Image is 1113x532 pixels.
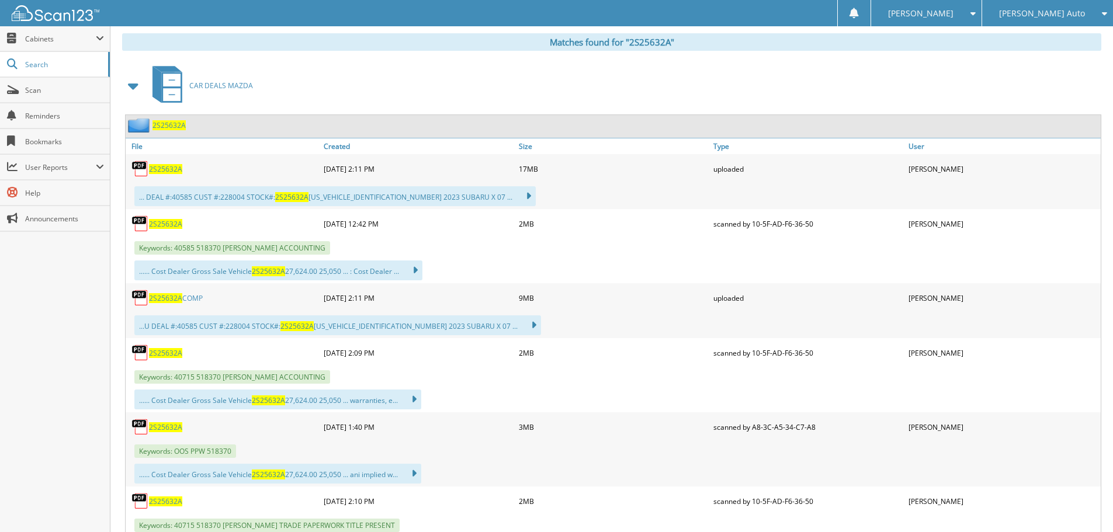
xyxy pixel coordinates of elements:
[131,418,149,436] img: PDF.png
[321,341,516,364] div: [DATE] 2:09 PM
[888,10,953,17] span: [PERSON_NAME]
[189,81,253,91] span: CAR DEALS MAZDA
[906,489,1101,513] div: [PERSON_NAME]
[25,60,102,69] span: Search
[710,138,906,154] a: Type
[25,137,104,147] span: Bookmarks
[134,186,536,206] div: ... DEAL #:40585 CUST #:228004 STOCK#: [US_VEHICLE_IDENTIFICATION_NUMBER] 2023 SUBARU X 07 ...
[252,470,285,479] span: 2S25632A
[134,444,236,458] span: Keywords: OOS PPW 518370
[134,370,330,384] span: Keywords: 40715 518370 [PERSON_NAME] ACCOUNTING
[131,289,149,307] img: PDF.png
[149,496,182,506] a: 2S25632A
[134,241,330,255] span: Keywords: 40585 518370 [PERSON_NAME] ACCOUNTING
[12,5,99,21] img: scan123-logo-white.svg
[134,519,400,532] span: Keywords: 40715 518370 [PERSON_NAME] TRADE PAPERWORK TITLE PRESENT
[131,492,149,510] img: PDF.png
[25,34,96,44] span: Cabinets
[252,395,285,405] span: 2S25632A
[25,214,104,224] span: Announcements
[145,62,253,109] a: CAR DEALS MAZDA
[134,464,421,484] div: ...... Cost Dealer Gross Sale Vehicle 27,624.00 25,050 ... ani implied w...
[252,266,285,276] span: 2S25632A
[516,415,711,439] div: 3MB
[321,212,516,235] div: [DATE] 12:42 PM
[516,212,711,235] div: 2MB
[321,138,516,154] a: Created
[321,286,516,310] div: [DATE] 2:11 PM
[999,10,1085,17] span: [PERSON_NAME] Auto
[122,33,1101,51] div: Matches found for "2S25632A"
[321,157,516,180] div: [DATE] 2:11 PM
[710,212,906,235] div: scanned by 10-5F-AD-F6-36-50
[131,160,149,178] img: PDF.png
[149,219,182,229] a: 2S25632A
[134,315,541,335] div: ...U DEAL #:40585 CUST #:228004 STOCK#: [US_VEHICLE_IDENTIFICATION_NUMBER] 2023 SUBARU X 07 ...
[516,157,711,180] div: 17MB
[126,138,321,154] a: File
[516,341,711,364] div: 2MB
[906,157,1101,180] div: [PERSON_NAME]
[280,321,314,331] span: 2S25632A
[516,489,711,513] div: 2MB
[134,390,421,409] div: ...... Cost Dealer Gross Sale Vehicle 27,624.00 25,050 ... warranties, e...
[710,157,906,180] div: uploaded
[710,341,906,364] div: scanned by 10-5F-AD-F6-36-50
[131,215,149,232] img: PDF.png
[149,293,182,303] span: 2S25632A
[149,348,182,358] a: 2S25632A
[906,138,1101,154] a: User
[906,286,1101,310] div: [PERSON_NAME]
[516,286,711,310] div: 9MB
[149,164,182,174] a: 2S25632A
[25,162,96,172] span: User Reports
[906,341,1101,364] div: [PERSON_NAME]
[1055,476,1113,532] iframe: Chat Widget
[321,489,516,513] div: [DATE] 2:10 PM
[134,260,422,280] div: ...... Cost Dealer Gross Sale Vehicle 27,624.00 25,050 ... : Cost Dealer ...
[25,85,104,95] span: Scan
[710,489,906,513] div: scanned by 10-5F-AD-F6-36-50
[25,188,104,198] span: Help
[25,111,104,121] span: Reminders
[906,212,1101,235] div: [PERSON_NAME]
[152,120,186,130] a: 2S25632A
[149,422,182,432] a: 2S25632A
[516,138,711,154] a: Size
[128,118,152,133] img: folder2.png
[131,344,149,361] img: PDF.png
[321,415,516,439] div: [DATE] 1:40 PM
[710,286,906,310] div: uploaded
[275,192,308,202] span: 2S25632A
[149,293,203,303] a: 2S25632ACOMP
[906,415,1101,439] div: [PERSON_NAME]
[710,415,906,439] div: scanned by A8-3C-A5-34-C7-A8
